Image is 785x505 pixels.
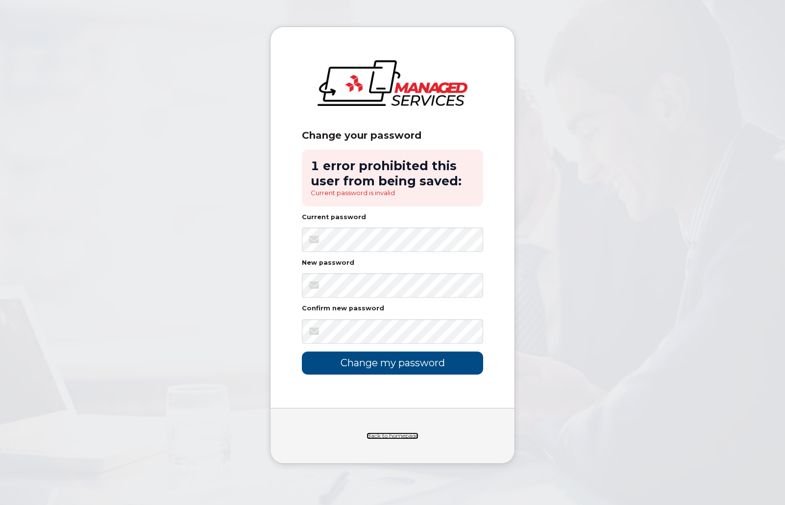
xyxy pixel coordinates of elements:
li: Current password is invalid [311,188,474,198]
a: Back to homepage [367,432,418,439]
label: Current password [302,214,366,221]
input: Change my password [302,352,483,375]
label: Confirm new password [302,305,384,312]
label: New password [302,260,354,266]
img: logo-large.png [318,60,467,106]
h2: 1 error prohibited this user from being saved: [311,158,474,188]
div: Change your password [302,129,483,142]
